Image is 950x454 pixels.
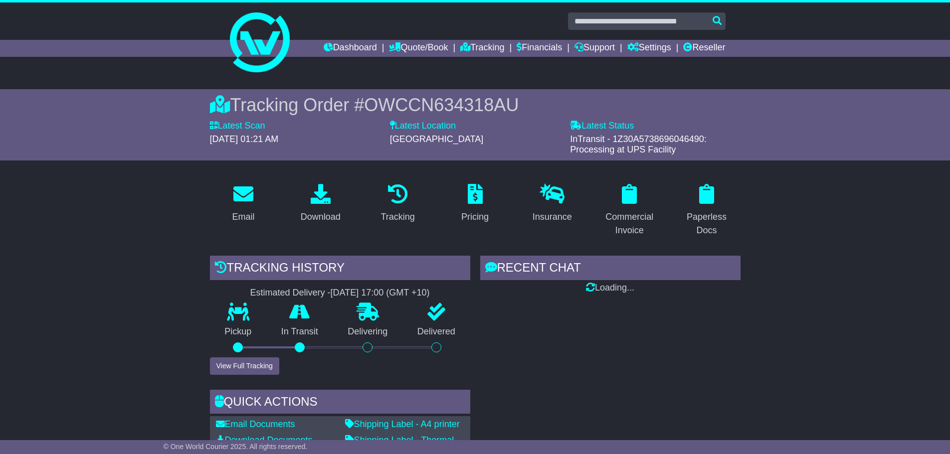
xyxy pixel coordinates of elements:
[331,288,430,299] div: [DATE] 17:00 (GMT +10)
[210,256,470,283] div: Tracking history
[364,95,519,115] span: OWCCN634318AU
[232,210,254,224] div: Email
[225,180,261,227] a: Email
[627,40,671,57] a: Settings
[324,40,377,57] a: Dashboard
[390,134,483,144] span: [GEOGRAPHIC_DATA]
[602,210,657,237] div: Commercial Invoice
[526,180,578,227] a: Insurance
[380,210,414,224] div: Tracking
[374,180,421,227] a: Tracking
[680,210,734,237] div: Paperless Docs
[210,288,470,299] div: Estimated Delivery -
[210,326,267,337] p: Pickup
[460,40,504,57] a: Tracking
[164,443,308,451] span: © One World Courier 2025. All rights reserved.
[210,134,279,144] span: [DATE] 01:21 AM
[210,357,279,375] button: View Full Tracking
[390,121,456,132] label: Latest Location
[333,326,403,337] p: Delivering
[517,40,562,57] a: Financials
[461,210,489,224] div: Pricing
[570,134,707,155] span: InTransit - 1Z30A5738696046490: Processing at UPS Facility
[533,210,572,224] div: Insurance
[455,180,495,227] a: Pricing
[389,40,448,57] a: Quote/Book
[294,180,347,227] a: Download
[480,283,741,294] div: Loading...
[574,40,615,57] a: Support
[216,419,295,429] a: Email Documents
[301,210,341,224] div: Download
[210,121,265,132] label: Latest Scan
[402,326,470,337] p: Delivered
[683,40,725,57] a: Reseller
[210,390,470,417] div: Quick Actions
[570,121,634,132] label: Latest Status
[216,435,313,445] a: Download Documents
[266,326,333,337] p: In Transit
[480,256,741,283] div: RECENT CHAT
[673,180,741,241] a: Paperless Docs
[210,94,741,116] div: Tracking Order #
[345,419,460,429] a: Shipping Label - A4 printer
[596,180,663,241] a: Commercial Invoice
